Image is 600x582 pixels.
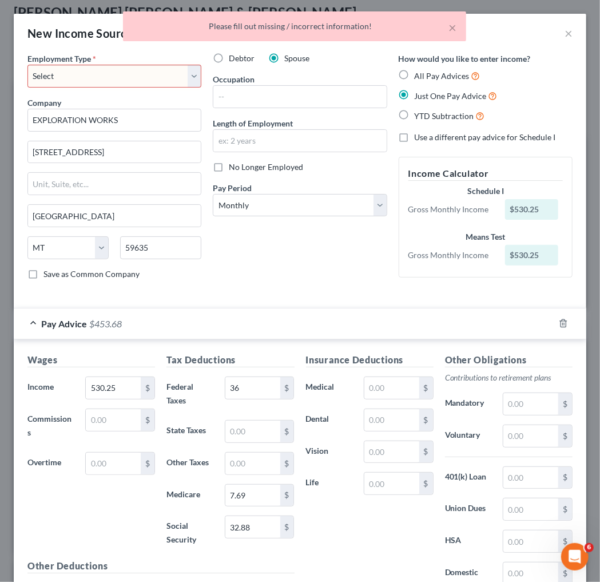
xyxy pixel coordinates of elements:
[439,530,497,553] label: HSA
[27,54,91,64] span: Employment Type
[120,236,201,259] input: Enter zip...
[225,421,280,442] input: 0.00
[213,86,386,108] input: --
[585,543,594,552] span: 6
[558,425,572,447] div: $
[43,269,140,279] span: Save as Common Company
[161,484,218,507] label: Medicare
[364,377,419,399] input: 0.00
[364,409,419,431] input: 0.00
[280,485,294,506] div: $
[505,245,558,266] div: $530.25
[364,441,419,463] input: 0.00
[28,205,201,227] input: Enter city...
[229,53,255,63] span: Debtor
[229,162,303,172] span: No Longer Employed
[213,183,252,193] span: Pay Period
[213,130,386,152] input: ex: 2 years
[503,425,558,447] input: 0.00
[558,530,572,552] div: $
[141,453,154,474] div: $
[558,393,572,415] div: $
[408,185,563,197] div: Schedule I
[22,452,80,475] label: Overtime
[503,498,558,520] input: 0.00
[300,377,358,399] label: Medical
[419,441,433,463] div: $
[408,167,563,181] h5: Income Calculator
[225,516,280,538] input: 0.00
[27,98,61,108] span: Company
[505,199,558,220] div: $530.25
[27,353,155,367] h5: Wages
[166,353,294,367] h5: Tax Deductions
[419,377,433,399] div: $
[419,409,433,431] div: $
[403,250,499,261] div: Gross Monthly Income
[445,372,573,383] p: Contributions to retirement plans
[408,231,563,243] div: Means Test
[141,377,154,399] div: $
[439,498,497,521] label: Union Dues
[561,543,589,571] iframe: Intercom live chat
[300,441,358,464] label: Vision
[28,141,201,163] input: Enter address...
[399,53,531,65] label: How would you like to enter income?
[300,409,358,431] label: Dental
[86,409,141,431] input: 0.00
[27,109,201,132] input: Search company by name...
[213,117,293,129] label: Length of Employment
[449,21,457,34] button: ×
[86,453,141,474] input: 0.00
[415,91,487,101] span: Just One Pay Advice
[132,21,457,32] div: Please fill out missing / incorrect information!
[300,472,358,495] label: Life
[558,467,572,489] div: $
[439,393,497,415] label: Mandatory
[503,530,558,552] input: 0.00
[503,467,558,489] input: 0.00
[403,204,499,215] div: Gross Monthly Income
[161,516,218,550] label: Social Security
[225,453,280,474] input: 0.00
[280,516,294,538] div: $
[41,318,87,329] span: Pay Advice
[445,353,573,367] h5: Other Obligations
[161,452,218,475] label: Other Taxes
[161,420,218,443] label: State Taxes
[364,473,419,494] input: 0.00
[28,173,201,195] input: Unit, Suite, etc...
[280,377,294,399] div: $
[558,498,572,520] div: $
[161,377,218,411] label: Federal Taxes
[213,73,255,85] label: Occupation
[306,353,434,367] h5: Insurance Deductions
[419,473,433,494] div: $
[503,393,558,415] input: 0.00
[415,71,470,81] span: All Pay Advices
[280,421,294,442] div: $
[89,318,122,329] span: $453.68
[439,425,497,448] label: Voluntary
[439,466,497,489] label: 401(k) Loan
[86,377,141,399] input: 0.00
[22,409,80,443] label: Commissions
[415,132,556,142] span: Use a different pay advice for Schedule I
[225,485,280,506] input: 0.00
[415,111,474,121] span: YTD Subtraction
[141,409,154,431] div: $
[27,382,54,391] span: Income
[27,559,295,573] h5: Other Deductions
[225,377,280,399] input: 0.00
[284,53,309,63] span: Spouse
[280,453,294,474] div: $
